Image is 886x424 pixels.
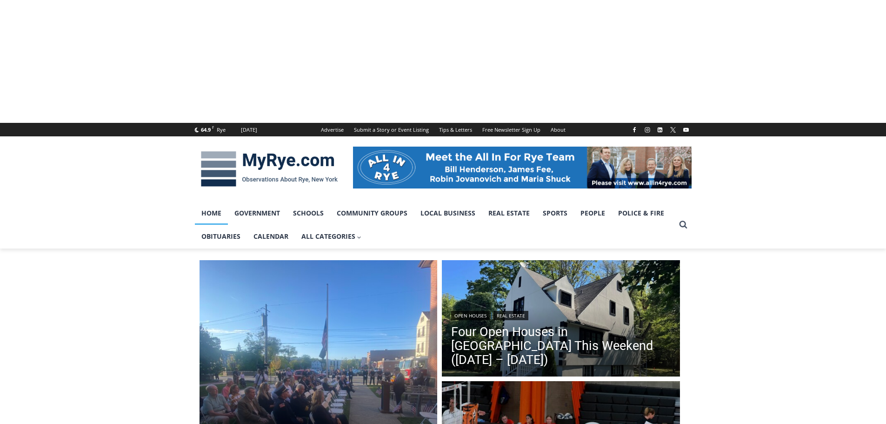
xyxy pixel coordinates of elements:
a: Free Newsletter Sign Up [477,123,546,136]
a: X [667,124,679,135]
a: Home [195,202,228,225]
a: Real Estate [482,202,536,225]
a: Sports [536,202,574,225]
a: Open Houses [451,311,490,320]
div: | [451,309,671,320]
a: Government [228,202,286,225]
a: Instagram [642,124,653,135]
a: Obituaries [195,225,247,248]
a: Read More Four Open Houses in Rye This Weekend (September 13 – 14) [442,260,680,379]
img: MyRye.com [195,145,344,193]
span: 64.9 [201,126,211,133]
div: Rye [217,126,226,134]
button: View Search Form [675,216,692,233]
span: All Categories [301,231,362,242]
a: YouTube [680,124,692,135]
a: Facebook [629,124,640,135]
a: Four Open Houses in [GEOGRAPHIC_DATA] This Weekend ([DATE] – [DATE]) [451,325,671,367]
a: Police & Fire [612,202,671,225]
nav: Secondary Navigation [316,123,571,136]
a: Schools [286,202,330,225]
a: Calendar [247,225,295,248]
a: Tips & Letters [434,123,477,136]
a: Real Estate [493,311,528,320]
a: Local Business [414,202,482,225]
a: Community Groups [330,202,414,225]
a: People [574,202,612,225]
div: [DATE] [241,126,257,134]
a: Linkedin [654,124,666,135]
a: All Categories [295,225,368,248]
span: F [212,125,214,130]
a: Advertise [316,123,349,136]
img: 506 Midland Avenue, Rye [442,260,680,379]
nav: Primary Navigation [195,202,675,249]
a: Submit a Story or Event Listing [349,123,434,136]
img: All in for Rye [353,147,692,188]
a: About [546,123,571,136]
